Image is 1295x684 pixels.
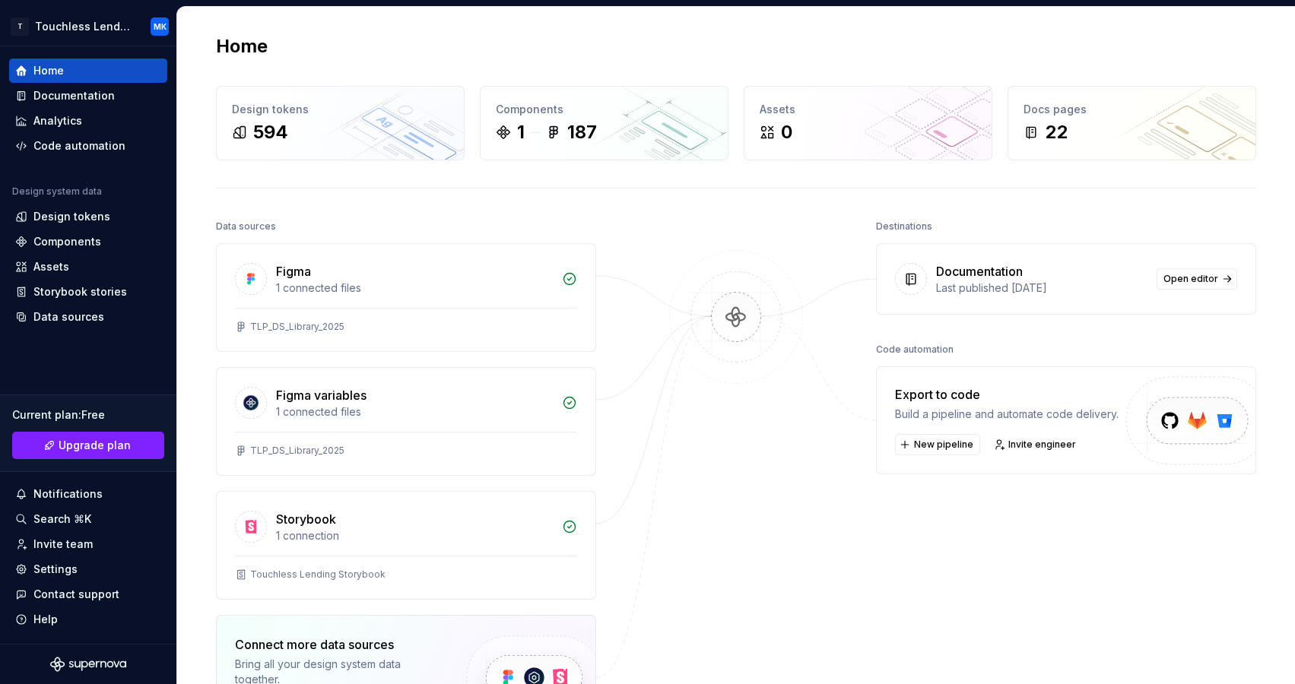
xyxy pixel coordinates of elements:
[33,486,103,502] div: Notifications
[9,482,167,506] button: Notifications
[9,84,167,108] a: Documentation
[876,339,954,360] div: Code automation
[9,507,167,531] button: Search ⌘K
[9,582,167,606] button: Contact support
[276,528,553,543] div: 1 connection
[33,309,104,325] div: Data sources
[276,404,553,420] div: 1 connected files
[12,432,164,459] a: Upgrade plan
[9,134,167,158] a: Code automation
[936,280,1147,296] div: Last published [DATE]
[9,230,167,254] a: Components
[895,407,1119,422] div: Build a pipeline and automate code delivery.
[232,102,449,117] div: Design tokens
[235,635,440,654] div: Connect more data sources
[1008,86,1256,160] a: Docs pages22
[744,86,992,160] a: Assets0
[216,216,276,237] div: Data sources
[276,510,336,528] div: Storybook
[33,562,78,577] div: Settings
[250,445,344,457] div: TLP_DS_Library_2025
[9,607,167,632] button: Help
[895,385,1119,404] div: Export to code
[3,10,173,43] button: TTouchless LendingMK
[33,511,91,527] div: Search ⌘K
[876,216,932,237] div: Destinations
[567,120,597,144] div: 187
[216,86,465,160] a: Design tokens594
[33,259,69,274] div: Assets
[1157,268,1237,290] a: Open editor
[33,587,119,602] div: Contact support
[216,34,268,59] h2: Home
[11,17,29,36] div: T
[35,19,132,34] div: Touchless Lending
[276,262,311,280] div: Figma
[9,109,167,133] a: Analytics
[9,280,167,304] a: Storybook stories
[216,243,596,352] a: Figma1 connected filesTLP_DS_Library_2025
[9,59,167,83] a: Home
[33,113,82,128] div: Analytics
[9,204,167,229] a: Design tokens
[12,407,164,423] div: Current plan : Free
[936,262,1023,280] div: Documentation
[33,138,125,154] div: Code automation
[33,63,64,78] div: Home
[33,284,127,299] div: Storybook stories
[517,120,525,144] div: 1
[33,209,110,224] div: Design tokens
[781,120,792,144] div: 0
[9,532,167,556] a: Invite team
[59,438,131,453] span: Upgrade plan
[33,537,93,552] div: Invite team
[1024,102,1240,117] div: Docs pages
[496,102,713,117] div: Components
[253,120,288,144] div: 594
[216,491,596,600] a: Storybook1 connectionTouchless Lending Storybook
[9,255,167,279] a: Assets
[989,434,1083,455] a: Invite engineer
[9,305,167,329] a: Data sources
[250,568,386,581] div: Touchless Lending Storybook
[276,386,367,404] div: Figma variables
[760,102,976,117] div: Assets
[914,439,973,451] span: New pipeline
[154,21,167,33] div: MK
[12,185,102,198] div: Design system data
[50,657,126,672] svg: Supernova Logo
[1163,273,1218,285] span: Open editor
[1045,120,1068,144] div: 22
[480,86,728,160] a: Components1187
[9,557,167,581] a: Settings
[276,280,553,296] div: 1 connected files
[1008,439,1076,451] span: Invite engineer
[250,321,344,333] div: TLP_DS_Library_2025
[33,612,58,627] div: Help
[216,367,596,476] a: Figma variables1 connected filesTLP_DS_Library_2025
[33,88,115,103] div: Documentation
[33,234,101,249] div: Components
[895,434,980,455] button: New pipeline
